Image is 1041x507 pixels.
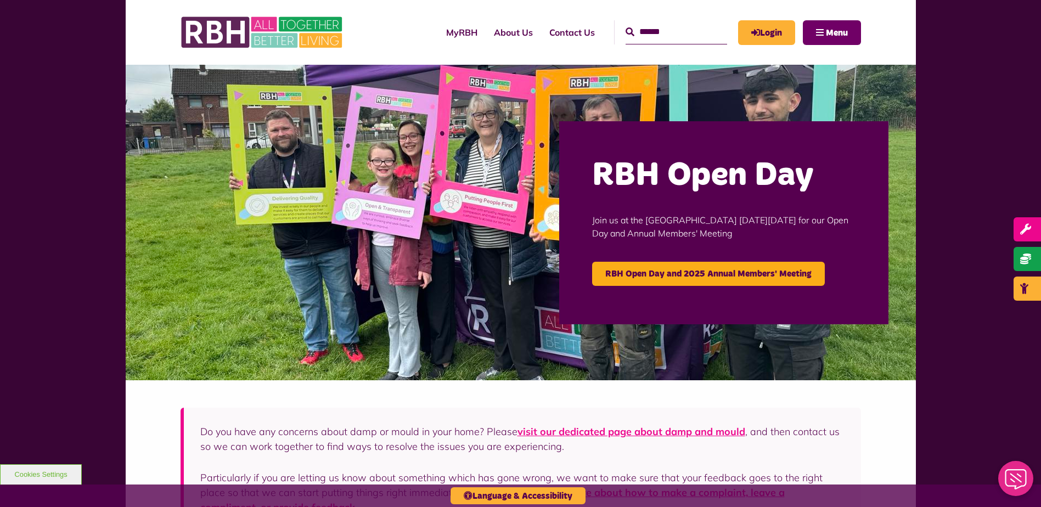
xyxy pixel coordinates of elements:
img: Image (22) [126,65,916,380]
button: Navigation [803,20,861,45]
a: MyRBH [438,18,486,47]
img: RBH [181,11,345,54]
h2: RBH Open Day [592,154,856,197]
input: Search [626,20,727,44]
a: About Us [486,18,541,47]
iframe: Netcall Web Assistant for live chat [992,458,1041,507]
span: Menu [826,29,848,37]
a: visit our dedicated page about damp and mould [517,425,745,438]
a: MyRBH [738,20,795,45]
p: Do you have any concerns about damp or mould in your home? Please , and then contact us so we can... [200,424,845,454]
a: Contact Us [541,18,603,47]
button: Language & Accessibility [451,487,586,504]
p: Join us at the [GEOGRAPHIC_DATA] [DATE][DATE] for our Open Day and Annual Members' Meeting [592,197,856,256]
a: RBH Open Day and 2025 Annual Members' Meeting [592,262,825,286]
